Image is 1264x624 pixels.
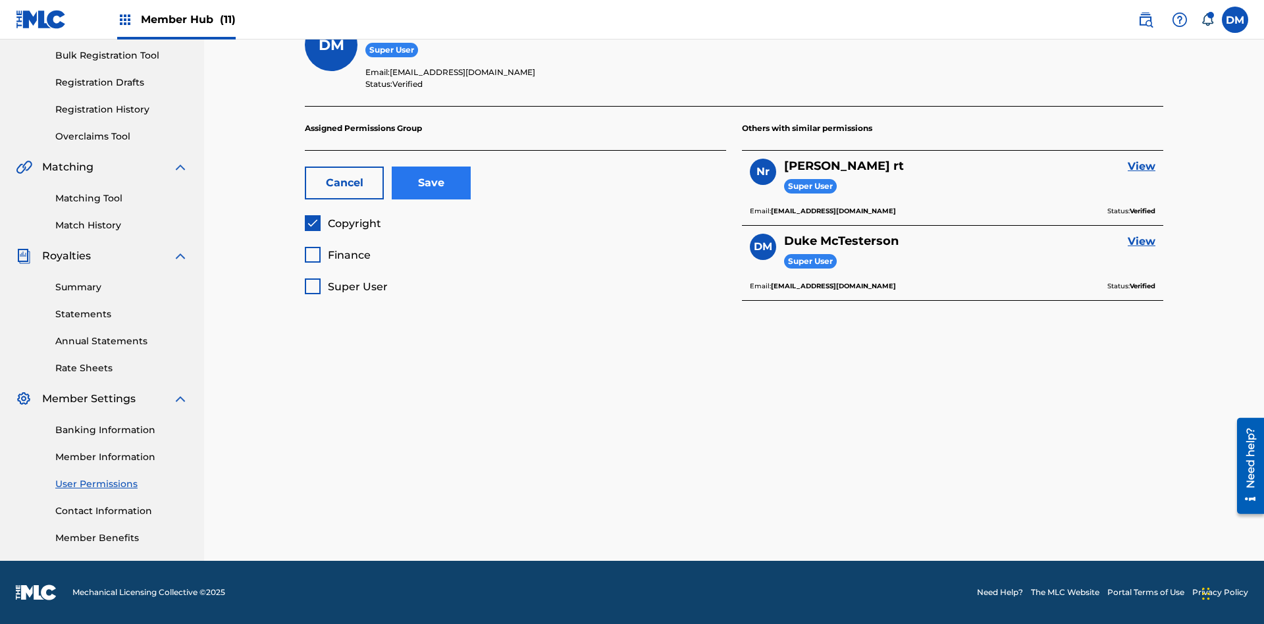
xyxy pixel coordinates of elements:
p: Status: [1107,280,1155,292]
span: Finance [328,249,371,261]
a: Privacy Policy [1192,586,1248,598]
div: Drag [1202,574,1210,613]
span: Super User [328,280,388,293]
a: Annual Statements [55,334,188,348]
p: Assigned Permissions Group [305,107,726,151]
p: Email: [750,280,896,292]
img: MLC Logo [16,10,66,29]
span: Copyright [328,217,381,230]
div: User Menu [1222,7,1248,33]
span: Super User [784,179,837,194]
a: Member Benefits [55,531,188,545]
img: Matching [16,159,32,175]
button: Save [392,167,471,199]
iframe: Resource Center [1227,413,1264,521]
span: Super User [365,43,418,58]
a: Public Search [1132,7,1159,33]
a: Match History [55,219,188,232]
img: search [1138,12,1153,28]
span: Royalties [42,248,91,264]
div: Notifications [1201,13,1214,26]
a: Overclaims Tool [55,130,188,143]
span: Verified [392,79,423,89]
a: The MLC Website [1031,586,1099,598]
span: [EMAIL_ADDRESS][DOMAIN_NAME] [390,67,535,77]
img: Member Settings [16,391,32,407]
p: Others with similar permissions [742,107,1163,151]
a: Need Help? [977,586,1023,598]
p: Email: [750,205,896,217]
span: Mechanical Licensing Collective © 2025 [72,586,225,598]
img: Top Rightsholders [117,12,133,28]
img: expand [172,391,188,407]
span: Member Settings [42,391,136,407]
span: (11) [220,13,236,26]
p: Status: [1107,205,1155,217]
a: Bulk Registration Tool [55,49,188,63]
a: View [1128,234,1155,249]
a: Member Information [55,450,188,464]
b: Verified [1130,207,1155,215]
h5: Duke McTesterson [784,234,899,249]
a: Contact Information [55,504,188,518]
a: Summary [55,280,188,294]
a: Portal Terms of Use [1107,586,1184,598]
img: expand [172,159,188,175]
button: Cancel [305,167,384,199]
span: DM [319,36,344,54]
span: Nr [756,164,770,180]
a: Statements [55,307,188,321]
a: Registration History [55,103,188,117]
span: Member Hub [141,12,236,27]
img: help [1172,12,1188,28]
div: Help [1167,7,1193,33]
img: expand [172,248,188,264]
span: Super User [784,254,837,269]
a: View [1128,159,1155,174]
iframe: Chat Widget [1198,561,1264,624]
img: checkbox [306,217,319,230]
a: Matching Tool [55,192,188,205]
p: Email: [365,66,1163,78]
p: Status: [365,78,1163,90]
img: Royalties [16,248,32,264]
img: logo [16,585,57,600]
a: User Permissions [55,477,188,491]
b: [EMAIL_ADDRESS][DOMAIN_NAME] [771,282,896,290]
span: DM [754,239,772,255]
b: [EMAIL_ADDRESS][DOMAIN_NAME] [771,207,896,215]
a: Banking Information [55,423,188,437]
a: Registration Drafts [55,76,188,90]
b: Verified [1130,282,1155,290]
span: Matching [42,159,93,175]
a: Rate Sheets [55,361,188,375]
h5: Nicole rt [784,159,904,174]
